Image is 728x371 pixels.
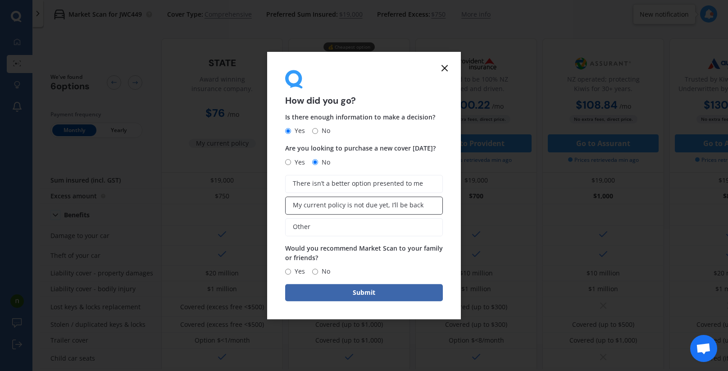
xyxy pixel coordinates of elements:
[312,269,318,275] input: No
[312,128,318,134] input: No
[293,223,310,231] span: Other
[318,157,330,168] span: No
[285,284,443,301] button: Submit
[293,202,423,209] span: My current policy is not due yet, I’ll be back
[285,144,436,153] span: Are you looking to purchase a new cover [DATE]?
[291,126,305,137] span: Yes
[285,70,443,105] div: How did you go?
[285,128,291,134] input: Yes
[318,266,330,277] span: No
[690,335,717,362] a: Open chat
[318,126,330,137] span: No
[285,113,435,122] span: Is there enough information to make a decision?
[285,269,291,275] input: Yes
[285,159,291,165] input: Yes
[285,244,443,262] span: Would you recommend Market Scan to your family or friends?
[312,159,318,165] input: No
[291,266,305,277] span: Yes
[293,180,423,188] span: There isn’t a better option presented to me
[291,157,305,168] span: Yes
